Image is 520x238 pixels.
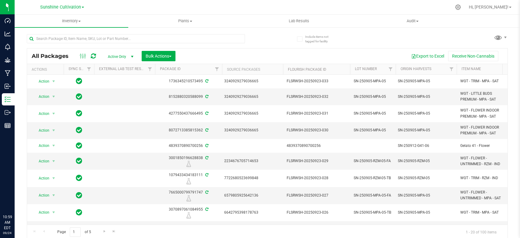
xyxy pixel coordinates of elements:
[76,126,82,134] span: In Sync
[154,172,223,184] div: 1079433434183111
[5,70,11,76] inline-svg: Manufacturing
[242,15,356,27] a: Lab Results
[224,111,281,116] div: Value 1: 3240929279036665
[401,67,431,71] a: Origin Harvests
[50,77,58,86] span: select
[398,111,455,116] div: Value 1: SN-250905-MPA-05
[100,227,109,236] a: Go to the next page
[460,210,506,215] span: WGT - TRIM - MPA - SAT
[76,109,82,118] span: In Sync
[50,92,58,101] span: select
[287,158,346,164] span: FLSRWSH-20250923-029
[398,143,455,149] div: Value 1: SN-250912-G41-06
[398,78,455,84] div: Value 1: SN-250905-MPA-05
[287,127,346,133] span: FLSRWSH-20250923-030
[76,208,82,217] span: In Sync
[356,18,469,24] span: Audit
[154,94,223,100] div: 8152880320588099
[288,67,326,72] a: Flourish Package ID
[224,223,281,229] div: Value 1: 7216041471366361
[33,157,50,165] span: Action
[5,83,11,89] inline-svg: Inbound
[355,67,377,71] a: Lot Number
[462,67,481,71] a: Item Name
[354,175,392,181] span: SN-250905-RZM-05-TB
[500,64,510,74] a: Filter
[32,67,61,72] div: Actions
[212,64,222,74] a: Filter
[460,91,506,102] span: WGT - LITTLE BUDS PREMIUM - MPA - SAT
[3,231,12,235] p: 09/24
[5,44,11,50] inline-svg: Monitoring
[398,175,455,181] div: Value 1: SN-250905-RZM-05
[76,191,82,200] span: In Sync
[287,111,346,116] span: FLSRWSH-20250923-031
[398,210,455,215] div: Value 1: SN-250905-MPA-05
[33,92,50,101] span: Action
[145,64,155,74] a: Filter
[33,174,50,183] span: Action
[154,212,223,218] div: R&D Lab Sample
[33,208,50,217] span: Action
[154,143,223,149] div: 4839370890700256
[154,178,223,184] div: R&D Lab Sample
[70,227,81,237] input: 1
[15,18,128,24] span: Inventory
[354,111,392,116] span: SN-250905-MPA-05
[224,127,281,133] div: Value 1: 3240929279036665
[204,190,208,194] span: Sync from Compliance System
[287,175,346,181] span: FLSRWSH-20250923-028
[5,109,11,115] inline-svg: Outbound
[160,67,181,71] a: Package ID
[354,94,392,100] span: SN-250905-MPA-05
[222,64,283,75] th: Source Packages
[40,5,81,10] span: Sunshine Cultivation
[204,79,208,83] span: Sync from Compliance System
[33,77,50,86] span: Action
[448,51,498,61] button: Receive Non-Cannabis
[398,94,455,100] div: Value 1: SN-250905-MPA-05
[454,4,462,10] div: Manage settings
[354,210,392,215] span: SN-250905-MPA-05-TB
[76,92,82,101] span: In Sync
[287,143,346,149] span: 4839370890700256
[146,54,172,59] span: Bulk Actions
[204,144,208,148] span: Sync from Compliance System
[76,77,82,85] span: In Sync
[154,155,223,167] div: 3001850196628838
[154,78,223,84] div: 1736345210573495
[50,109,58,118] span: select
[287,78,346,84] span: FLSRWSH-20250923-033
[5,96,11,102] inline-svg: Inventory
[76,174,82,182] span: In Sync
[33,126,50,135] span: Action
[5,123,11,129] inline-svg: Reports
[460,78,506,84] span: WGT - TRIM - MPA - SAT
[281,18,317,24] span: Lab Results
[76,141,82,150] span: In Sync
[154,111,223,116] div: 4277550437666495
[354,127,392,133] span: SN-250905-MPA-05
[50,191,58,200] span: select
[204,94,208,99] span: Sync from Compliance System
[33,191,50,200] span: Action
[204,111,208,115] span: Sync from Compliance System
[204,156,208,160] span: Sync from Compliance System
[460,108,506,119] span: WGT - FLOWER INDOOR PREMIUM - MPA - SAT
[69,67,92,71] a: Sync Status
[52,227,96,237] span: Page of 5
[50,141,58,150] span: select
[204,173,208,177] span: Sync from Compliance System
[461,227,501,236] span: 1 - 20 of 100 items
[398,127,455,133] div: Value 1: SN-250905-MPA-05
[204,207,208,211] span: Sync from Compliance System
[407,51,448,61] button: Export to Excel
[154,207,223,218] div: 3070897061084955
[469,5,508,9] span: Hi, [PERSON_NAME]!
[154,190,223,201] div: 7665000799791747
[224,158,281,164] div: Value 1: 2234676705714653
[154,195,223,201] div: R&D Lab Sample
[354,78,392,84] span: SN-250905-MPA-05
[398,193,455,198] div: Value 1: SN-250905-MPA-05
[287,94,346,100] span: FLSRWSH-20250923-032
